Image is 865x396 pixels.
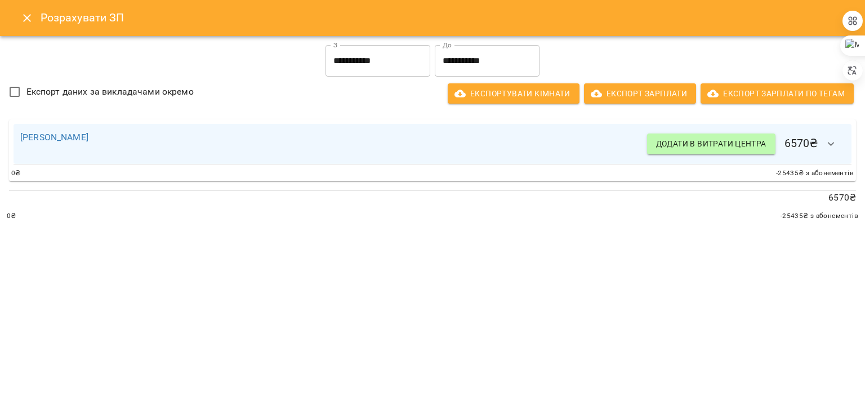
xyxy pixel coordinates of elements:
span: Експорт Зарплати [593,87,687,100]
span: Експорт даних за викладачами окремо [26,85,194,99]
span: 0 ₴ [7,211,16,222]
h6: 6570 ₴ [647,131,845,158]
h6: Розрахувати ЗП [41,9,851,26]
button: Close [14,5,41,32]
p: 6570 ₴ [9,191,856,204]
button: Додати в витрати центра [647,134,775,154]
button: Експорт Зарплати [584,83,696,104]
button: Експорт Зарплати по тегам [701,83,854,104]
span: -25435 ₴ з абонементів [781,211,858,222]
a: [PERSON_NAME] [20,132,88,143]
span: -25435 ₴ з абонементів [776,168,854,179]
button: Експортувати кімнати [448,83,579,104]
span: Експорт Зарплати по тегам [710,87,845,100]
span: Додати в витрати центра [656,137,766,150]
span: Експортувати кімнати [457,87,570,100]
span: 0 ₴ [11,168,21,179]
